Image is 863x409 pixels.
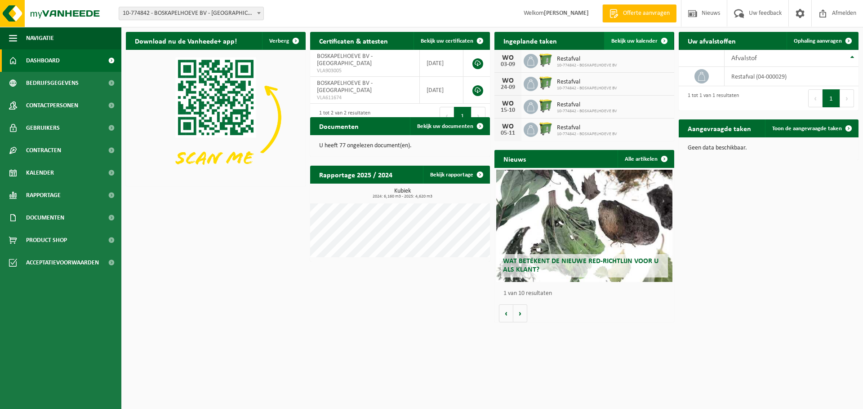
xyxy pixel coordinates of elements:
[544,10,589,17] strong: [PERSON_NAME]
[420,50,463,77] td: [DATE]
[310,117,368,135] h2: Documenten
[557,86,617,91] span: 10-774842 - BOSKAPELHOEVE BV
[604,32,673,50] a: Bekijk uw kalender
[503,258,658,273] span: Wat betekent de nieuwe RED-richtlijn voor u als klant?
[317,80,373,94] span: BOSKAPELHOEVE BV - [GEOGRAPHIC_DATA]
[494,150,535,167] h2: Nieuws
[557,63,617,68] span: 10-774842 - BOSKAPELHOEVE BV
[26,117,60,139] span: Gebruikers
[414,32,489,50] a: Bekijk uw certificaten
[499,54,517,62] div: WO
[787,32,858,50] a: Ophaling aanvragen
[499,107,517,114] div: 15-10
[499,304,513,322] button: Vorige
[557,56,617,63] span: Restafval
[679,119,760,137] h2: Aangevraagde taken
[557,132,617,137] span: 10-774842 - BOSKAPELHOEVE BV
[26,184,61,207] span: Rapportage
[119,7,264,20] span: 10-774842 - BOSKAPELHOEVE BV - BUGGENHOUT
[315,106,370,126] div: 1 tot 2 van 2 resultaten
[611,38,658,44] span: Bekijk uw kalender
[538,121,553,136] img: WB-0770-HPE-GN-50
[840,89,854,107] button: Next
[26,49,60,72] span: Dashboard
[423,166,489,184] a: Bekijk rapportage
[472,107,485,125] button: Next
[417,123,473,129] span: Bekijk uw documenten
[496,170,672,282] a: Wat betekent de nieuwe RED-richtlijn voor u als klant?
[26,251,99,274] span: Acceptatievoorwaarden
[26,229,67,251] span: Product Shop
[538,53,553,68] img: WB-0770-HPE-GN-50
[794,38,842,44] span: Ophaling aanvragen
[440,107,454,125] button: Previous
[499,77,517,84] div: WO
[538,98,553,114] img: WB-0770-HPE-GN-50
[420,77,463,104] td: [DATE]
[310,32,397,49] h2: Certificaten & attesten
[557,101,617,109] span: Restafval
[499,123,517,130] div: WO
[499,84,517,91] div: 24-09
[26,27,54,49] span: Navigatie
[126,32,246,49] h2: Download nu de Vanheede+ app!
[26,72,79,94] span: Bedrijfsgegevens
[557,79,617,86] span: Restafval
[262,32,305,50] button: Verberg
[602,4,676,22] a: Offerte aanvragen
[315,194,490,199] span: 2024: 6,160 m3 - 2025: 4,620 m3
[421,38,473,44] span: Bekijk uw certificaten
[808,89,823,107] button: Previous
[317,67,413,75] span: VLA903005
[310,166,401,183] h2: Rapportage 2025 / 2024
[269,38,289,44] span: Verberg
[499,100,517,107] div: WO
[410,117,489,135] a: Bekijk uw documenten
[688,145,850,151] p: Geen data beschikbaar.
[731,55,757,62] span: Afvalstof
[725,67,859,86] td: restafval (04-000029)
[126,50,306,185] img: Download de VHEPlus App
[499,130,517,136] div: 05-11
[499,62,517,68] div: 03-09
[513,304,527,322] button: Volgende
[618,150,673,168] a: Alle artikelen
[317,53,373,67] span: BOSKAPELHOEVE BV - [GEOGRAPHIC_DATA]
[494,32,566,49] h2: Ingeplande taken
[26,162,54,184] span: Kalender
[503,290,670,297] p: 1 van 10 resultaten
[26,139,61,162] span: Contracten
[319,143,481,149] p: U heeft 77 ongelezen document(en).
[26,94,78,117] span: Contactpersonen
[557,124,617,132] span: Restafval
[454,107,472,125] button: 1
[679,32,745,49] h2: Uw afvalstoffen
[683,88,739,108] div: 1 tot 1 van 1 resultaten
[317,94,413,101] span: VLA611674
[119,7,263,20] span: 10-774842 - BOSKAPELHOEVE BV - BUGGENHOUT
[557,109,617,114] span: 10-774842 - BOSKAPELHOEVE BV
[823,89,840,107] button: 1
[765,119,858,137] a: Toon de aangevraagde taken
[315,188,490,199] h3: Kubiek
[26,207,64,229] span: Documenten
[538,75,553,91] img: WB-0770-HPE-GN-50
[621,9,672,18] span: Offerte aanvragen
[772,126,842,132] span: Toon de aangevraagde taken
